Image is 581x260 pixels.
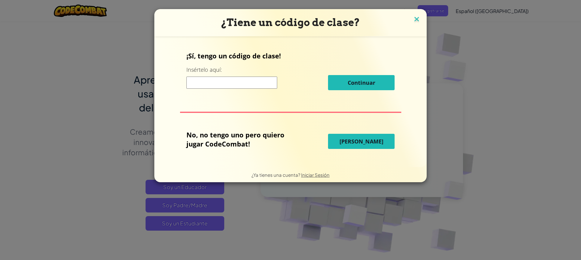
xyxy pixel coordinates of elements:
[413,15,421,24] img: close icon
[221,16,360,28] span: ¿Tiene un código de clase?
[328,75,395,90] button: Continuar
[340,138,383,145] span: [PERSON_NAME]
[301,172,330,178] a: Iniciar Sesión
[251,172,301,178] span: ¿Ya tienes una cuenta?
[348,79,375,86] span: Continuar
[328,134,395,149] button: [PERSON_NAME]
[186,130,298,148] p: No, no tengo uno pero quiero jugar CodeCombat!
[186,51,395,60] p: ¡Sí, tengo un código de clase!
[186,66,222,74] label: Insértelo aquí:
